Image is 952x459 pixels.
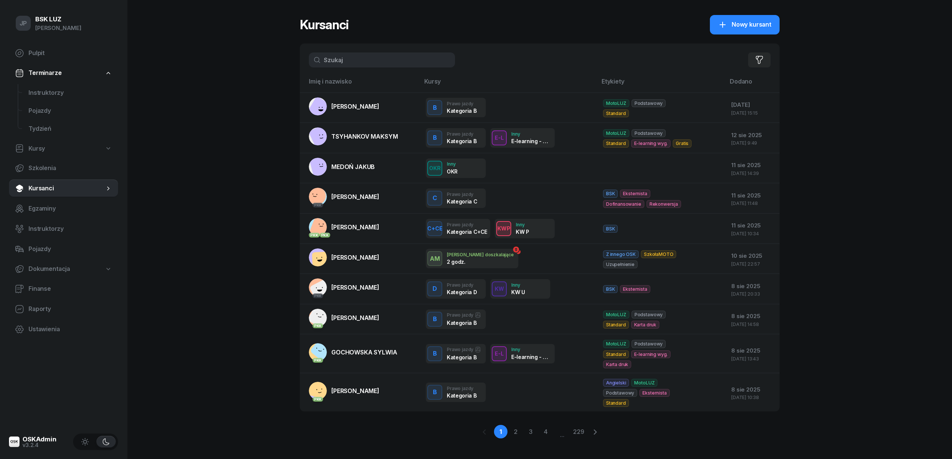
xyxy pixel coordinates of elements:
[300,76,420,93] th: Imię i nazwisko
[632,311,666,318] span: Podstawowy
[309,343,397,361] a: PKKGOCHOWSKA SYLWIA
[731,281,774,291] div: 8 sie 2025
[492,346,507,361] button: E-L
[603,350,629,358] span: Standard
[731,171,774,176] div: [DATE] 14:39
[313,397,323,402] div: PKK
[28,144,45,154] span: Kursy
[492,130,507,145] button: E-L
[309,218,379,236] a: PKKPKK[PERSON_NAME]
[28,224,112,234] span: Instruktorzy
[28,48,112,58] span: Pulpit
[28,88,112,98] span: Instruktorzy
[420,76,597,93] th: Kursy
[631,379,657,387] span: MotoLUZ
[309,382,379,400] a: PKK[PERSON_NAME]
[427,100,442,115] button: B
[447,312,481,318] div: Prawo jazdy
[731,262,774,266] div: [DATE] 22:57
[28,244,112,254] span: Pojazdy
[427,312,442,327] button: B
[447,161,458,166] div: Inny
[309,233,320,238] div: PKK
[28,264,70,274] span: Dokumentacja
[331,193,379,200] span: [PERSON_NAME]
[430,313,440,326] div: B
[447,222,486,227] div: Prawo jazdy
[447,108,476,114] div: Kategoria B
[427,191,442,206] button: C
[603,99,629,107] span: MotoLUZ
[710,15,780,34] a: Nowy kursant
[447,289,477,295] div: Kategoria D
[492,349,507,358] div: E-L
[28,163,112,173] span: Szkolenia
[603,340,629,348] span: MotoLUZ
[731,231,774,236] div: [DATE] 10:34
[603,311,629,318] span: MotoLUZ
[430,102,440,114] div: B
[447,354,481,360] div: Kategoria B
[639,389,669,397] span: Eksternista
[632,340,666,348] span: Podstawowy
[28,124,112,134] span: Tydzień
[603,379,629,387] span: Angielski
[511,132,550,136] div: Inny
[641,250,676,258] span: SzkołaMOTO
[492,281,507,296] button: KW
[492,133,507,142] div: E-L
[313,323,323,328] div: PKK
[731,292,774,296] div: [DATE] 20:33
[9,320,118,338] a: Ustawienia
[620,190,650,197] span: Eksternista
[603,139,629,147] span: Standard
[9,44,118,62] a: Pulpit
[511,138,550,144] div: E-learning - 90 dni
[331,284,379,291] span: [PERSON_NAME]
[28,304,112,314] span: Raporty
[313,293,323,298] div: PKK
[597,76,725,93] th: Etykiety
[309,248,379,266] a: [PERSON_NAME]
[554,425,570,439] span: ...
[28,68,61,78] span: Terminarze
[603,321,629,329] span: Standard
[28,184,105,193] span: Kursanci
[731,356,774,361] div: [DATE] 13:43
[731,346,774,356] div: 8 sie 2025
[447,386,476,391] div: Prawo jazdy
[603,109,629,117] span: Standard
[731,251,774,261] div: 10 sie 2025
[731,322,774,327] div: [DATE] 14:58
[511,289,525,295] div: KW U
[9,280,118,298] a: Finanse
[647,200,681,208] span: Rekonwersja
[731,201,774,206] div: [DATE] 11:48
[9,200,118,218] a: Egzaminy
[430,283,440,295] div: D
[731,141,774,145] div: [DATE] 9:49
[300,18,349,31] h1: Kursanci
[620,285,650,293] span: Eksternista
[447,192,477,197] div: Prawo jazdy
[447,347,481,353] div: Prawo jazdy
[511,347,550,352] div: Inny
[9,220,118,238] a: Instruktorzy
[447,392,476,399] div: Kategoria B
[9,64,118,82] a: Terminarze
[28,324,112,334] span: Ustawienia
[35,16,81,22] div: BSK LUZ
[309,309,379,327] a: PKK[PERSON_NAME]
[309,127,398,145] a: TSYHANKOV MAKSYM
[603,285,618,293] span: BSK
[309,278,379,296] a: PKK[PERSON_NAME]
[731,191,774,200] div: 11 sie 2025
[427,385,442,400] button: B
[539,425,552,438] a: 4
[732,20,771,30] span: Nowy kursant
[331,254,379,261] span: [PERSON_NAME]
[426,163,444,173] div: OKR
[19,20,27,27] span: JP
[9,179,118,197] a: Kursanci
[22,84,118,102] a: Instruktorzy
